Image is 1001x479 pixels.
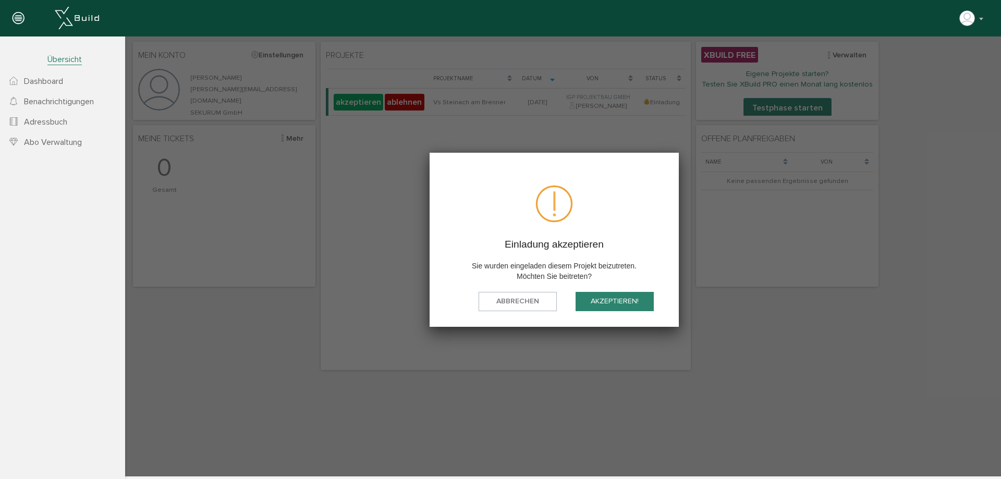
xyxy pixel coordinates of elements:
[949,429,1001,479] iframe: Chat Widget
[24,117,67,127] span: Adressbuch
[24,96,94,107] span: Benachrichtigungen
[450,255,529,275] button: akzeptieren!
[47,54,82,65] span: Übersicht
[321,202,537,214] h2: Einladung akzeptieren
[24,137,82,148] span: Abo Verwaltung
[321,223,537,245] p: Sie wurden eingeladen diesem Projekt beizutreten. Möchten Sie beitreten?
[353,255,432,275] button: Abbrechen
[55,7,99,29] img: xBuild_Logo_Horizontal_White.png
[949,429,1001,479] div: Chat-Widget
[24,76,63,87] span: Dashboard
